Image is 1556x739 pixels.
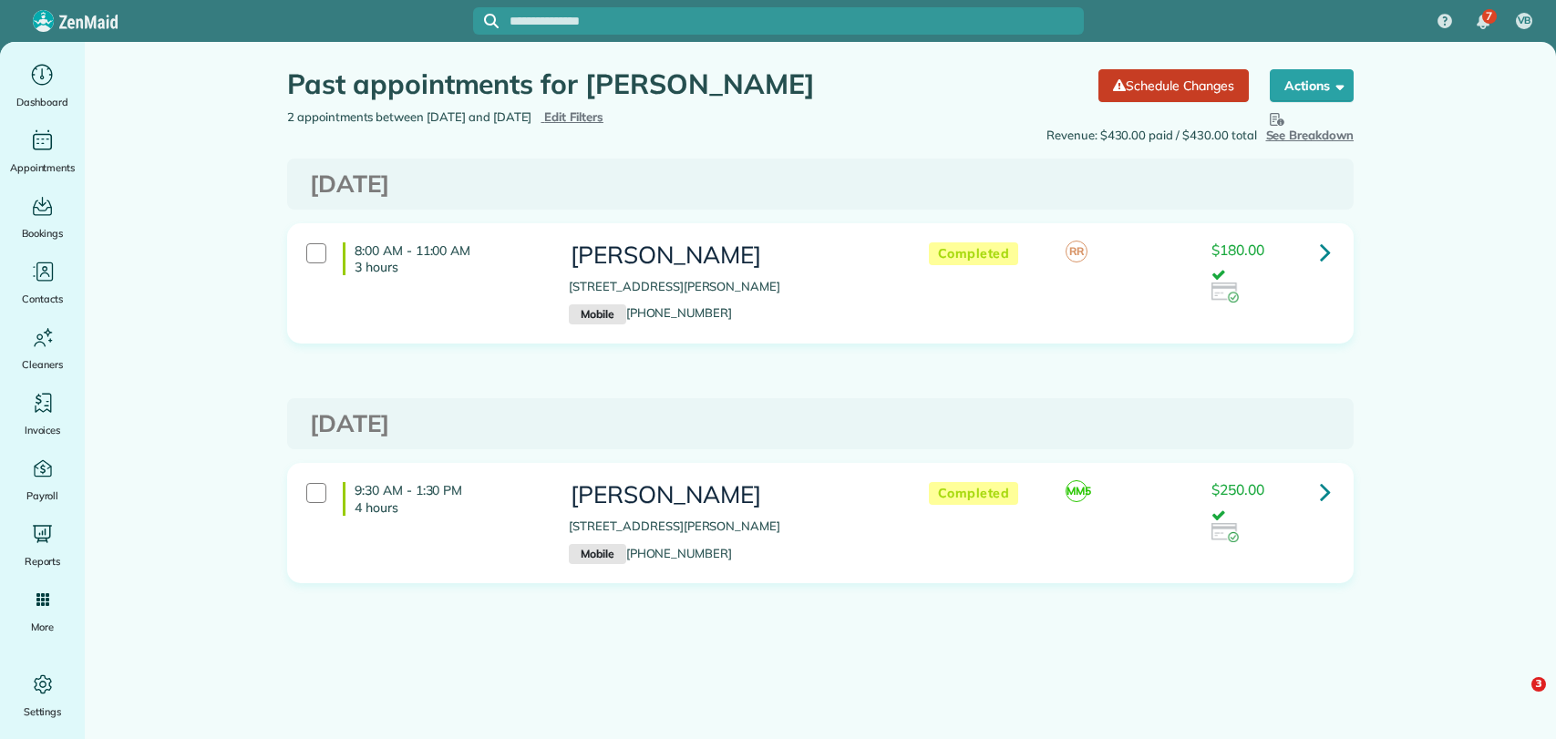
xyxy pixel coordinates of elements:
[7,454,77,505] a: Payroll
[1494,677,1538,721] iframe: Intercom live chat
[7,519,77,570] a: Reports
[544,109,603,124] span: Edit Filters
[569,242,891,269] h3: [PERSON_NAME]
[569,546,732,560] a: Mobile[PHONE_NUMBER]
[273,108,820,127] div: 2 appointments between [DATE] and [DATE]
[10,159,76,177] span: Appointments
[26,487,59,505] span: Payroll
[1211,282,1239,303] img: icon_credit_card_success-27c2c4fc500a7f1a58a13ef14842cb958d03041fefb464fd2e53c949a5770e83.png
[1266,108,1355,145] button: See Breakdown
[569,304,625,324] small: Mobile
[1266,108,1355,142] span: See Breakdown
[1211,241,1264,259] span: $180.00
[24,703,62,721] span: Settings
[7,191,77,242] a: Bookings
[7,388,77,439] a: Invoices
[1046,127,1257,145] span: Revenue: $430.00 paid / $430.00 total
[1464,2,1502,42] div: 7 unread notifications
[484,14,499,28] svg: Focus search
[473,14,499,28] button: Focus search
[25,421,61,439] span: Invoices
[355,259,541,275] p: 3 hours
[287,69,1085,99] h1: Past appointments for [PERSON_NAME]
[22,355,63,374] span: Cleaners
[1531,677,1546,692] span: 3
[569,305,732,320] a: Mobile[PHONE_NUMBER]
[1270,69,1354,102] button: Actions
[7,257,77,308] a: Contacts
[929,482,1019,505] span: Completed
[343,482,541,515] h4: 9:30 AM - 1:30 PM
[1486,9,1492,24] span: 7
[929,242,1019,265] span: Completed
[355,499,541,516] p: 4 hours
[1066,241,1087,262] span: RR
[22,290,63,308] span: Contacts
[1066,480,1087,502] span: MM5
[7,670,77,721] a: Settings
[22,224,64,242] span: Bookings
[541,109,603,124] a: Edit Filters
[310,411,1331,437] h3: [DATE]
[7,126,77,177] a: Appointments
[569,482,891,508] h3: [PERSON_NAME]
[1518,14,1531,28] span: VB
[25,552,61,570] span: Reports
[16,93,68,111] span: Dashboard
[1211,480,1264,498] span: $250.00
[343,242,541,275] h4: 8:00 AM - 11:00 AM
[569,278,891,296] p: [STREET_ADDRESS][PERSON_NAME]
[310,171,1331,198] h3: [DATE]
[31,618,54,636] span: More
[7,323,77,374] a: Cleaners
[569,544,625,564] small: Mobile
[569,518,891,536] p: [STREET_ADDRESS][PERSON_NAME]
[1211,523,1239,543] img: icon_credit_card_success-27c2c4fc500a7f1a58a13ef14842cb958d03041fefb464fd2e53c949a5770e83.png
[1098,69,1249,102] a: Schedule Changes
[7,60,77,111] a: Dashboard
